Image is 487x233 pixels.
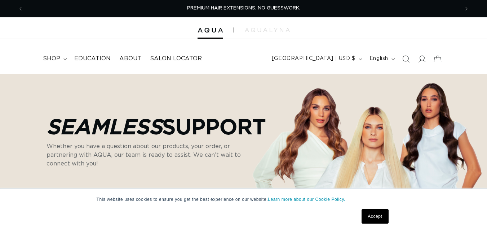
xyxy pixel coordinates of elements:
[150,55,202,62] span: Salon Locator
[119,55,141,62] span: About
[97,196,391,203] p: This website uses cookies to ensure you get the best experience on our website.
[362,209,388,224] a: Accept
[70,51,115,67] a: Education
[187,6,300,10] span: PREMIUM HAIR EXTENSIONS. NO GUESSWORK.
[245,28,290,32] img: aqualyna.com
[398,51,414,67] summary: Search
[369,55,388,62] span: English
[459,2,474,16] button: Next announcement
[272,55,355,62] span: [GEOGRAPHIC_DATA] | USD $
[47,115,162,138] em: Seamless
[268,197,345,202] a: Learn more about our Cookie Policy.
[47,142,256,168] p: Whether you have a question about our products, your order, or partnering with AQUA, our team is ...
[198,28,223,33] img: Aqua Hair Extensions
[47,114,266,138] p: Support
[146,51,206,67] a: Salon Locator
[39,51,70,67] summary: shop
[267,52,365,66] button: [GEOGRAPHIC_DATA] | USD $
[115,51,146,67] a: About
[74,55,111,62] span: Education
[365,52,398,66] button: English
[13,2,28,16] button: Previous announcement
[43,55,60,62] span: shop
